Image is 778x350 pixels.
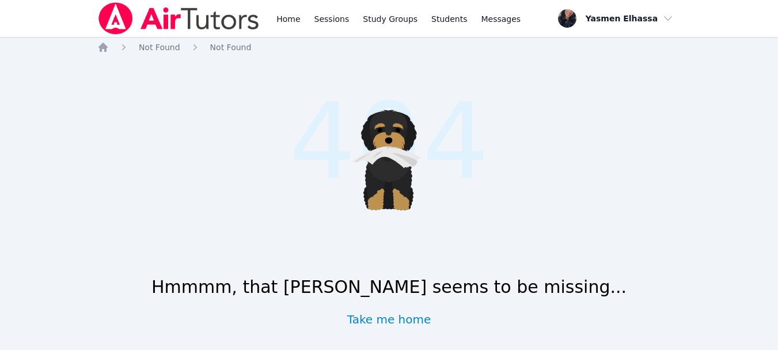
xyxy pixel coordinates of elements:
span: 404 [289,63,489,220]
span: Not Found [210,43,252,52]
a: Not Found [139,42,180,53]
span: Not Found [139,43,180,52]
span: Messages [481,13,521,25]
img: Air Tutors [97,2,260,35]
nav: Breadcrumb [97,42,681,53]
a: Take me home [347,311,431,328]
a: Not Found [210,42,252,53]
h1: Hmmmm, that [PERSON_NAME] seems to be missing... [151,277,627,298]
